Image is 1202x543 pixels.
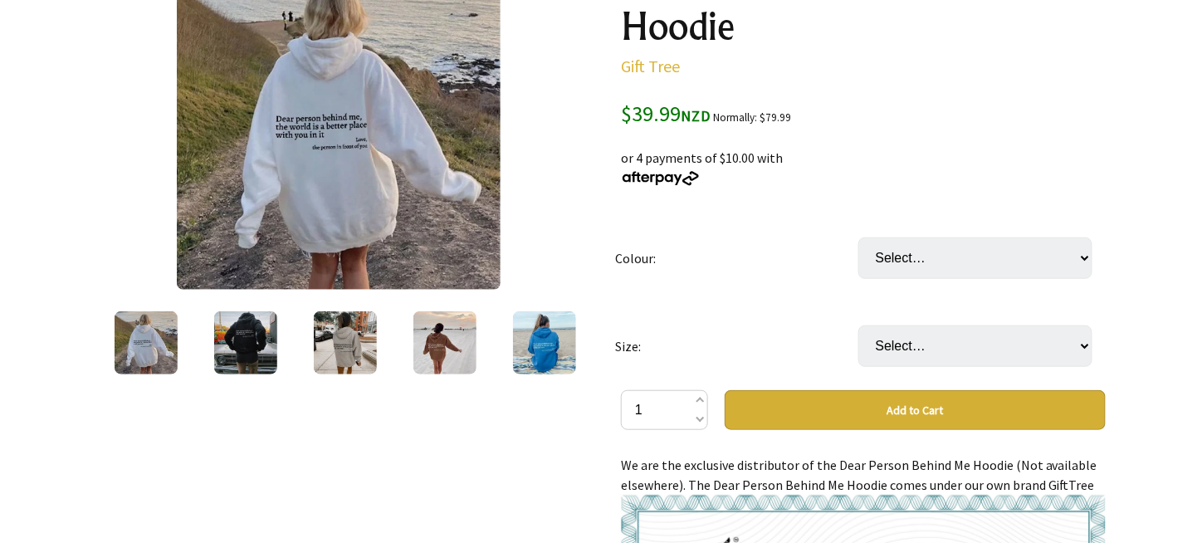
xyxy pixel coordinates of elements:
img: Afterpay [621,171,701,186]
a: Gift Tree [621,56,680,76]
div: or 4 payments of $10.00 with [621,128,1106,188]
img: Dear Person Behind Me Hoodie [413,311,476,374]
img: Dear Person Behind Me Hoodie [115,311,178,374]
span: NZD [681,106,711,125]
small: Normally: $79.99 [713,110,791,125]
td: Colour: [616,214,858,302]
button: Add to Cart [725,390,1106,430]
img: Dear Person Behind Me Hoodie [513,311,576,374]
span: $39.99 [621,100,711,127]
img: Dear Person Behind Me Hoodie [314,311,377,374]
td: Size: [616,302,858,390]
img: Dear Person Behind Me Hoodie [214,311,277,374]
